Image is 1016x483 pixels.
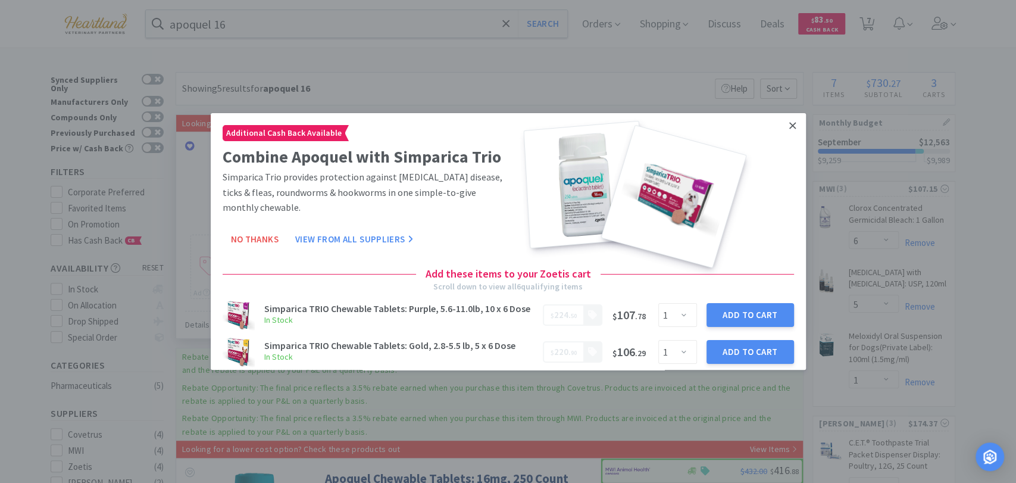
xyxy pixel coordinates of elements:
span: . [551,309,577,320]
div: Open Intercom Messenger [976,443,1004,471]
span: Additional Cash Back Available [223,126,345,141]
img: 38df40982a3c4d2f8ae19836f759c710.png [223,299,255,331]
span: 107 [612,307,646,322]
button: No Thanks [223,228,287,251]
h2: Combine Apoquel with Simparica Trio [223,144,504,170]
h4: Add these items to your Zoetis cart [416,266,601,283]
span: 220 [554,346,568,357]
span: 90 [571,349,577,357]
span: 224 [554,309,568,320]
span: . 29 [635,348,646,359]
h3: Simparica TRIO Chewable Tablets: Purple, 5.6-11.0lb, 10 x 6 Dose [264,304,536,313]
button: View From All Suppliers [287,228,421,251]
h6: In Stock [264,350,536,363]
div: Scroll down to view all 6 qualifying items [433,280,583,293]
span: . 78 [635,311,646,322]
span: $ [612,348,617,359]
span: 106 [612,344,646,359]
span: $ [551,349,554,357]
button: Add to Cart [706,303,794,327]
span: 50 [571,312,577,320]
h6: In Stock [264,313,536,326]
img: 153786e2b72e4582b937c322a9cf453e.png [223,336,255,368]
span: $ [612,311,617,322]
span: $ [551,312,554,320]
p: Simparica Trio provides protection against [MEDICAL_DATA] disease, ticks & fleas, roundworms & ho... [223,170,504,216]
h3: Simparica TRIO Chewable Tablets: Gold, 2.8-5.5 lb, 5 x 6 Dose [264,341,536,350]
span: . [551,346,577,357]
button: Add to Cart [706,340,794,364]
